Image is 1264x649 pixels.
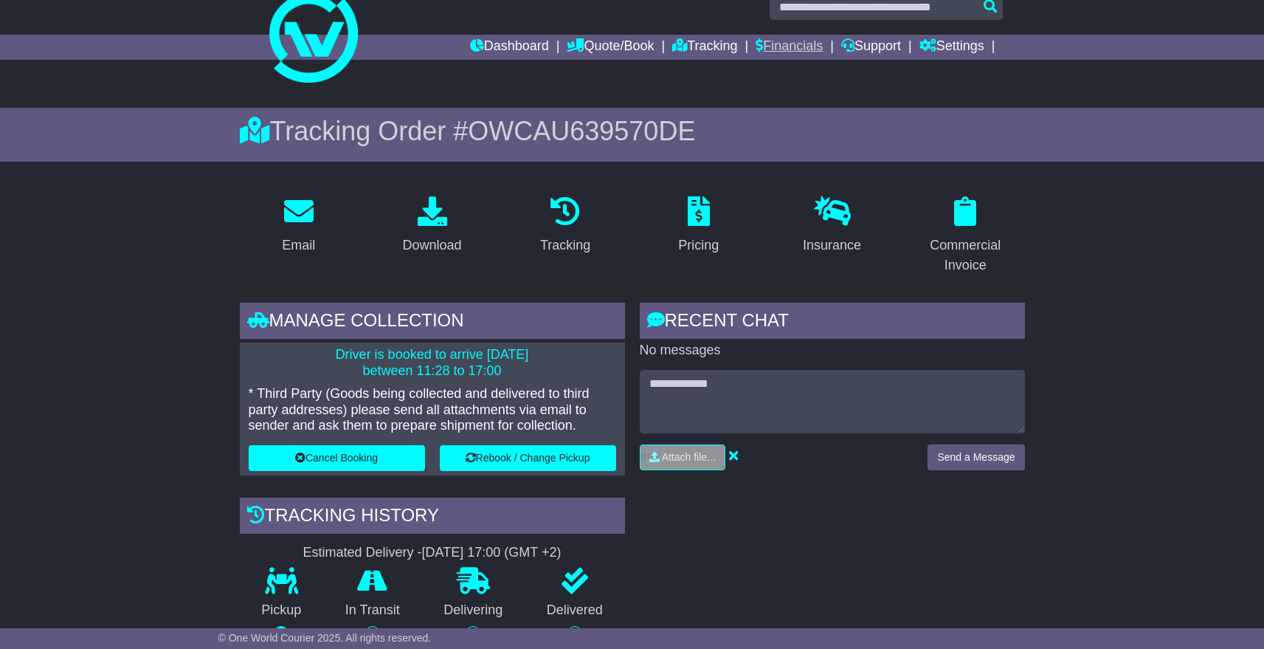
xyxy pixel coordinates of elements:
a: Insurance [793,191,871,261]
div: Pricing [678,236,719,255]
a: Financials [756,35,823,60]
button: Cancel Booking [249,445,425,471]
p: Delivering [422,602,525,619]
a: Commercial Invoice [906,191,1025,281]
div: Email [282,236,315,255]
a: Support [841,35,901,60]
p: * Third Party (Goods being collected and delivered to third party addresses) please send all atta... [249,386,616,434]
a: Tracking [531,191,600,261]
div: Commercial Invoice [916,236,1015,275]
a: Tracking [672,35,737,60]
button: Send a Message [928,444,1024,470]
p: Delivered [525,602,625,619]
a: Quote/Book [567,35,654,60]
div: [DATE] 17:00 (GMT +2) [422,545,562,561]
a: Dashboard [470,35,549,60]
span: OWCAU639570DE [468,116,695,146]
div: Estimated Delivery - [240,545,625,561]
p: In Transit [323,602,422,619]
p: No messages [640,343,1025,359]
div: Tracking history [240,498,625,538]
a: Email [272,191,325,261]
a: Settings [919,35,984,60]
a: Download [393,191,471,261]
div: Insurance [803,236,861,255]
div: Tracking Order # [240,115,1025,147]
div: Tracking [540,236,590,255]
button: Rebook / Change Pickup [440,445,616,471]
a: Pricing [669,191,728,261]
div: Manage collection [240,303,625,343]
p: Pickup [240,602,324,619]
div: Download [402,236,461,255]
span: © One World Courier 2025. All rights reserved. [218,632,432,644]
p: Driver is booked to arrive [DATE] between 11:28 to 17:00 [249,347,616,379]
div: RECENT CHAT [640,303,1025,343]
